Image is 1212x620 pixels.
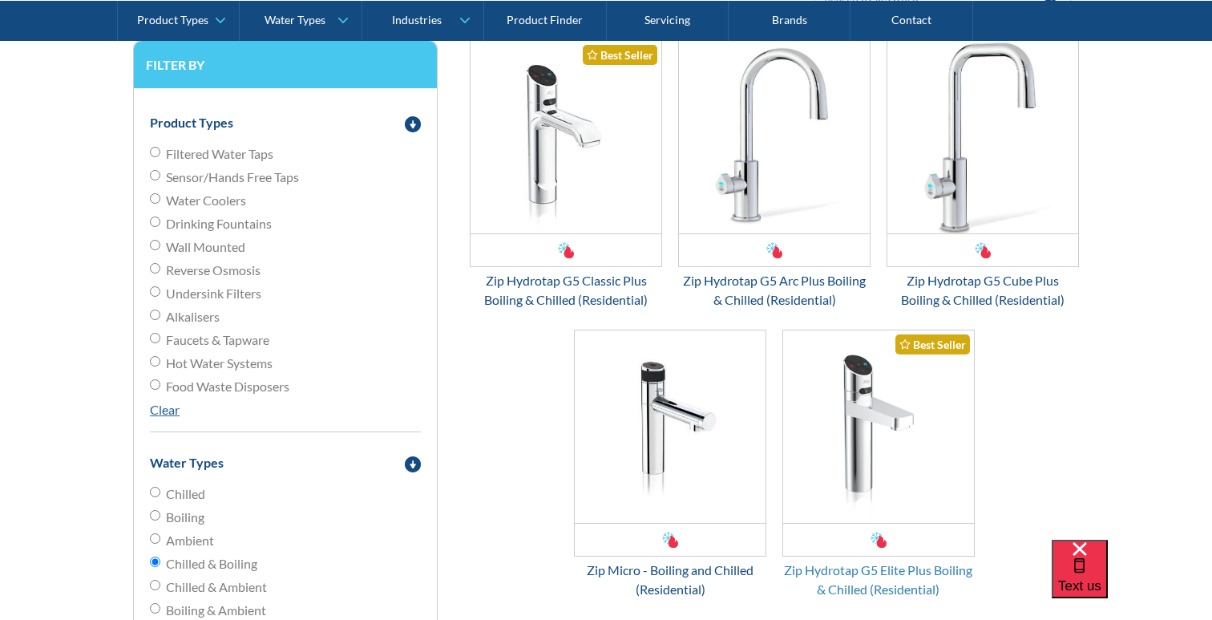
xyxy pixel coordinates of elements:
[392,13,442,26] div: Industries
[895,334,970,355] div: Best Seller
[166,261,261,280] span: Reverse Osmosis
[150,379,160,390] input: Food Waste Disposers
[150,356,160,367] input: Hot Water Systems
[150,533,160,544] input: Ambient
[782,330,975,599] a: Zip Hydrotap G5 Elite Plus Boiling & Chilled (Residential) Best SellerZip Hydrotap G5 Elite Plus ...
[150,310,160,320] input: Alkalisers
[166,554,257,573] span: Chilled & Boiling
[150,333,160,343] input: Faucets & Tapware
[782,561,975,599] div: Zip Hydrotap G5 Elite Plus Boiling & Chilled (Residential)
[887,271,1079,310] div: Zip Hydrotap G5 Cube Plus Boiling & Chilled (Residential)
[150,453,224,472] div: Water Types
[166,577,267,597] span: Chilled & Ambient
[166,531,214,550] span: Ambient
[678,271,871,310] div: Zip Hydrotap G5 Arc Plus Boiling & Chilled (Residential)
[166,354,273,373] span: Hot Water Systems
[150,557,160,567] input: Chilled & Boiling
[150,487,160,497] input: Chilled
[1052,540,1212,620] iframe: podium webchat widget bubble
[166,144,273,164] span: Filtered Water Taps
[583,45,657,65] div: Best Seller
[150,402,180,417] a: Clear
[471,41,661,233] img: Zip Hydrotap G5 Classic Plus Boiling & Chilled (Residential)
[150,510,160,521] input: Boiling
[150,240,160,250] input: Wall Mounted
[166,307,220,326] span: Alkalisers
[150,193,160,204] input: Water Coolers
[887,40,1079,310] a: Zip Hydrotap G5 Cube Plus Boiling & Chilled (Residential)Zip Hydrotap G5 Cube Plus Boiling & Chil...
[575,330,766,523] img: Zip Micro - Boiling and Chilled (Residential)
[679,41,870,233] img: Zip Hydrotap G5 Arc Plus Boiling & Chilled (Residential)
[150,580,160,590] input: Chilled & Ambient
[166,508,204,527] span: Boiling
[166,601,266,620] span: Boiling & Ambient
[166,284,261,303] span: Undersink Filters
[783,330,974,523] img: Zip Hydrotap G5 Elite Plus Boiling & Chilled (Residential)
[150,170,160,180] input: Sensor/Hands Free Taps
[265,13,325,26] div: Water Types
[166,237,245,257] span: Wall Mounted
[166,377,289,396] span: Food Waste Disposers
[137,13,208,26] div: Product Types
[150,603,160,614] input: Boiling & Ambient
[470,40,662,310] a: Zip Hydrotap G5 Classic Plus Boiling & Chilled (Residential)Best SellerZip Hydrotap G5 Classic Pl...
[166,191,246,210] span: Water Coolers
[166,330,269,350] span: Faucets & Tapware
[166,168,299,187] span: Sensor/Hands Free Taps
[146,57,425,72] h3: Filter by
[470,271,662,310] div: Zip Hydrotap G5 Classic Plus Boiling & Chilled (Residential)
[166,214,272,233] span: Drinking Fountains
[150,263,160,274] input: Reverse Osmosis
[150,286,160,297] input: Undersink Filters
[166,484,205,504] span: Chilled
[887,41,1078,233] img: Zip Hydrotap G5 Cube Plus Boiling & Chilled (Residential)
[150,113,233,132] div: Product Types
[150,217,160,227] input: Drinking Fountains
[150,147,160,157] input: Filtered Water Taps
[574,561,766,599] div: Zip Micro - Boiling and Chilled (Residential)
[678,40,871,310] a: Zip Hydrotap G5 Arc Plus Boiling & Chilled (Residential)Zip Hydrotap G5 Arc Plus Boiling & Chille...
[574,330,766,599] a: Zip Micro - Boiling and Chilled (Residential)Zip Micro - Boiling and Chilled (Residential)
